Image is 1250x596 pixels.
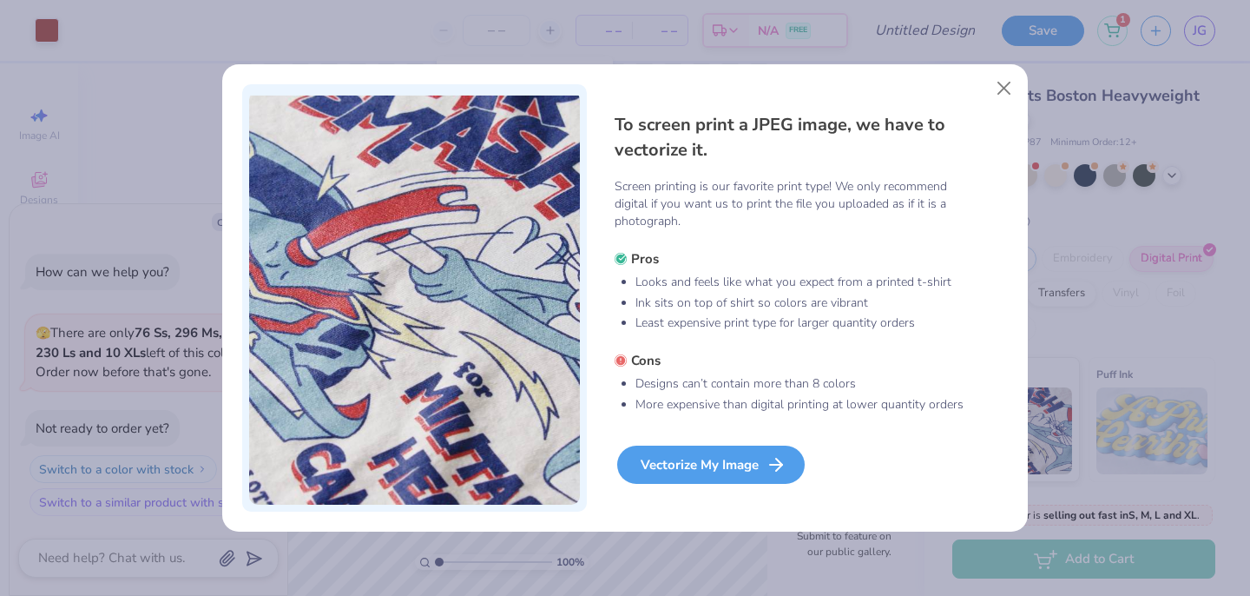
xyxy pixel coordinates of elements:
li: Looks and feels like what you expect from a printed t-shirt [635,274,965,291]
div: Vectorize My Image [617,446,805,484]
li: More expensive than digital printing at lower quantity orders [635,396,965,414]
li: Designs can’t contain more than 8 colors [635,375,965,393]
h4: To screen print a JPEG image, we have to vectorize it. [615,112,965,163]
li: Least expensive print type for larger quantity orders [635,315,965,332]
button: Close [988,72,1021,105]
h5: Cons [615,352,965,369]
p: Screen printing is our favorite print type! We only recommend digital if you want us to print the... [615,178,965,230]
h5: Pros [615,250,965,268]
li: Ink sits on top of shirt so colors are vibrant [635,295,965,312]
